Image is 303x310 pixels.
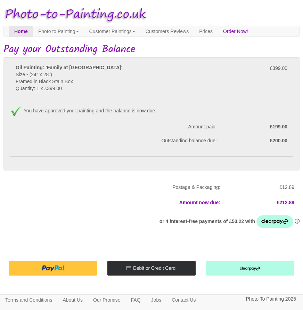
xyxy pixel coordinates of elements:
[159,218,256,224] span: or 4 interest-free payments of £53.22 with
[107,261,196,276] img: Pay with Credit/Debit card
[9,26,33,37] a: Home
[10,64,222,99] div: Size - (24" x 28") Framed in Black Stain Box Quantity: 1 x £399.00
[88,295,126,305] a: Our Promise
[10,123,222,144] span: Amount paid: Outstanding balance due:
[16,65,122,70] b: Oil Painting: 'Family at [GEOGRAPHIC_DATA]'
[246,295,296,303] p: Photo To Painting 2025
[146,295,167,305] a: Jobs
[33,26,84,37] a: Photo to Painting
[140,26,194,37] a: Customers Reviews
[9,198,220,207] p: Amount now due:
[231,198,294,207] p: £212.89
[231,183,294,192] p: £12.89
[218,26,253,37] a: Order Now!
[194,26,218,37] a: Prices
[126,295,146,305] a: FAQ
[206,261,294,276] img: Pay with clearpay
[295,218,300,224] a: Information - Opens a dialog
[9,261,97,276] img: Pay with PayPal
[10,106,22,116] img: Approved
[24,108,156,113] span: You have approved your painting and the balance is now due.
[227,64,287,73] p: £399.00
[57,295,88,305] a: About Us
[222,123,293,144] label: £199.00 £200.00
[166,295,201,305] a: Contact Us
[84,26,140,37] a: Customer Paintings
[9,183,220,192] p: Postage & Packaging:
[3,44,300,55] h1: Pay your Outstanding Balance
